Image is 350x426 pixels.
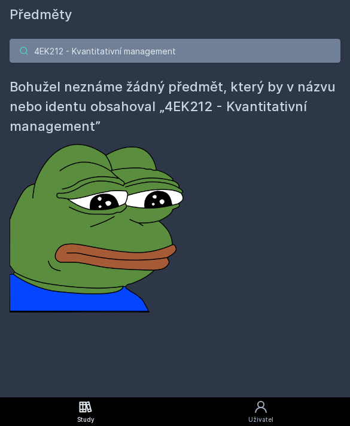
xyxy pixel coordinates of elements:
div: Study [77,415,95,424]
input: Název nebo ident předmětu… [10,39,340,63]
h4: Bohužel neznáme žádný předmět, který by v názvu nebo identu obsahoval „4EK212 - Kvantitativní man... [10,77,340,136]
div: Uživatel [248,415,273,424]
a: Uživatel [171,397,350,426]
h1: Předměty [10,5,340,24]
img: error_picture.png [10,136,189,312]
